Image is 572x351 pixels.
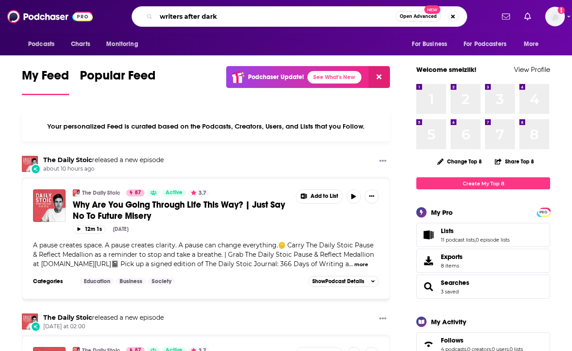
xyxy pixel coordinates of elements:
span: New [424,5,440,14]
button: Show More Button [376,156,390,167]
a: 11 podcast lists [441,237,475,243]
h3: Categories [33,278,73,285]
div: Your personalized Feed is curated based on the Podcasts, Creators, Users, and Lists that you Follow. [22,111,390,142]
a: Lists [441,227,510,235]
a: Exports [416,249,550,273]
span: [DATE] at 02:00 [43,323,164,330]
button: open menu [518,36,550,53]
h3: released a new episode [43,156,164,164]
a: See What's New [307,71,361,84]
span: For Business [412,38,447,50]
p: Podchaser Update! [248,73,304,81]
span: For Podcasters [464,38,506,50]
span: Lists [416,223,550,247]
span: Why Are You Going Through Life This Way? | Just Say No To Future Misery [73,199,285,221]
a: Welcome smeizlik! [416,65,477,74]
a: Show notifications dropdown [498,9,514,24]
span: Searches [416,275,550,299]
span: Active [166,188,182,197]
a: Create My Top 8 [416,177,550,189]
span: Popular Feed [80,68,156,88]
span: Podcasts [28,38,54,50]
svg: Add a profile image [558,7,565,14]
button: ShowPodcast Details [308,276,379,287]
span: ... [349,260,353,268]
span: Logged in as smeizlik [545,7,565,26]
span: Exports [419,255,437,267]
a: Searches [419,280,437,293]
button: 3.7 [188,189,209,196]
button: Open AdvancedNew [396,11,441,22]
a: PRO [538,209,549,215]
span: Add to List [311,193,338,200]
div: [DATE] [113,226,128,232]
img: Podchaser - Follow, Share and Rate Podcasts [7,8,93,25]
a: Charts [65,36,95,53]
a: Why Are You Going Through Life This Way? | Just Say No To Future Misery [73,199,290,221]
img: The Daily Stoic [22,313,38,330]
a: The Daily Stoic [43,156,92,164]
a: Follows [441,336,523,344]
a: 87 [126,189,145,196]
a: The Daily Stoic [82,189,120,196]
button: Share Top 8 [494,153,535,170]
span: My Feed [22,68,69,88]
span: 87 [135,188,141,197]
a: 0 episode lists [476,237,510,243]
span: Lists [441,227,454,235]
img: The Daily Stoic [22,156,38,172]
a: View Profile [514,65,550,74]
a: Follows [419,338,437,351]
h3: released a new episode [43,313,164,322]
a: Business [116,278,146,285]
button: open menu [406,36,458,53]
a: 3 saved [441,288,459,295]
button: Show More Button [296,190,343,203]
button: Show More Button [365,189,379,204]
button: 12m 1s [73,225,106,234]
span: Monitoring [106,38,138,50]
img: The Daily Stoic [73,189,80,196]
div: New Episode [31,164,41,174]
a: Lists [419,229,437,241]
a: Active [162,189,186,196]
img: Why Are You Going Through Life This Way? | Just Say No To Future Misery [33,189,66,222]
span: Follows [441,336,464,344]
span: 8 items [441,263,463,269]
a: Education [80,278,114,285]
a: Searches [441,279,469,287]
a: Show notifications dropdown [521,9,535,24]
a: Popular Feed [80,68,156,95]
a: The Daily Stoic [43,313,92,322]
button: open menu [100,36,149,53]
a: My Feed [22,68,69,95]
a: Society [148,278,175,285]
span: Exports [441,253,463,261]
span: Charts [71,38,90,50]
div: New Episode [31,322,41,331]
div: My Pro [431,208,453,217]
input: Search podcasts, credits, & more... [156,9,396,24]
span: PRO [538,209,549,216]
button: Change Top 8 [432,156,487,167]
span: Show Podcast Details [312,278,364,284]
div: My Activity [431,318,466,326]
img: User Profile [545,7,565,26]
div: Search podcasts, credits, & more... [132,6,467,27]
span: about 10 hours ago [43,165,164,173]
span: A pause creates space. A pause creates clarity. A pause can change everything.🪙 Carry The Daily S... [33,241,374,268]
button: Show More Button [376,313,390,325]
button: more [354,261,368,268]
button: open menu [22,36,66,53]
span: Open Advanced [400,14,437,19]
button: open menu [458,36,519,53]
button: Show profile menu [545,7,565,26]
